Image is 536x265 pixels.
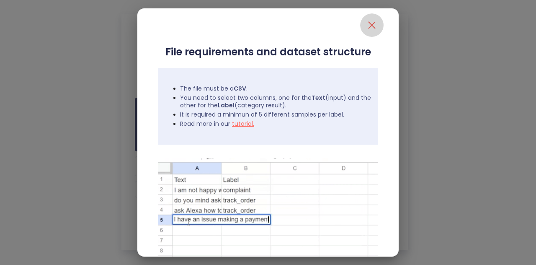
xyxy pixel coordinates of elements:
button: close [360,13,384,37]
p: Read more in our [180,120,373,128]
h3: File requirements and dataset structure [158,46,378,58]
span: You need to select two columns, one for the (input) and the other for the (category result). [180,94,371,109]
b: Text [312,94,325,102]
span: It is required a minimun of 5 different samples per label. [180,110,344,119]
b: Label [218,101,234,109]
a: tutorial. [232,120,254,128]
b: CSV [234,84,246,93]
span: The file must be a . [180,84,247,93]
